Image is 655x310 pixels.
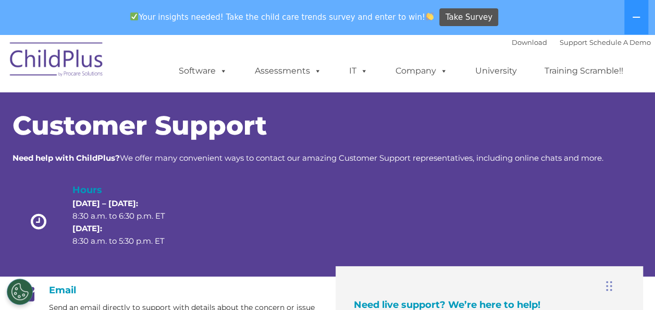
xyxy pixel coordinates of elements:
[72,223,102,233] strong: [DATE]:
[465,61,527,81] a: University
[560,38,587,46] a: Support
[385,61,458,81] a: Company
[72,197,183,247] p: 8:30 a.m. to 6:30 p.m. ET 8:30 a.m. to 5:30 p.m. ET
[13,284,320,296] h4: Email
[339,61,378,81] a: IT
[606,270,612,302] div: Drag
[126,7,438,27] span: Your insights needed! Take the child care trends survey and enter to win!
[168,61,238,81] a: Software
[244,61,332,81] a: Assessments
[534,61,634,81] a: Training Scramble!!
[72,183,183,197] h4: Hours
[72,198,138,208] strong: [DATE] – [DATE]:
[603,260,655,310] iframe: Chat Widget
[446,8,492,27] span: Take Survey
[512,38,547,46] a: Download
[13,153,120,163] strong: Need help with ChildPlus?
[589,38,651,46] a: Schedule A Demo
[439,8,498,27] a: Take Survey
[13,110,267,141] span: Customer Support
[130,13,138,20] img: ✅
[512,38,651,46] font: |
[5,35,109,87] img: ChildPlus by Procare Solutions
[426,13,434,20] img: 👏
[13,153,603,163] span: We offer many convenient ways to contact our amazing Customer Support representatives, including ...
[7,279,33,305] button: Cookies Settings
